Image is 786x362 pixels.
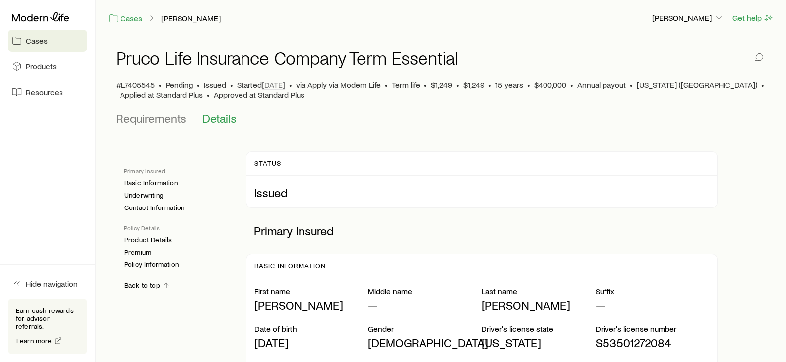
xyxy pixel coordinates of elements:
[596,286,709,296] p: Suffix
[124,248,152,257] a: Premium
[166,80,193,90] p: Pending
[254,262,326,270] p: Basic Information
[482,336,595,350] p: [US_STATE]
[596,336,709,350] p: S53501272084
[16,307,79,330] p: Earn cash rewards for advisor referrals.
[262,80,285,90] span: [DATE]
[482,286,595,296] p: Last name
[214,90,304,100] span: Approved at Standard Plus
[26,36,48,46] span: Cases
[124,236,172,244] a: Product Details
[392,80,420,90] span: Term life
[108,13,143,24] a: Cases
[124,191,164,200] a: Underwriting
[254,336,368,350] p: [DATE]
[124,260,179,269] a: Policy Information
[124,204,185,212] a: Contact Information
[237,80,285,90] p: Started
[8,299,87,354] div: Earn cash rewards for advisor referrals.Learn more
[254,186,709,200] p: Issued
[368,286,482,296] p: Middle name
[456,80,459,90] span: •
[230,80,233,90] span: •
[8,81,87,103] a: Resources
[116,80,155,90] span: #L7405545
[596,298,709,312] p: —
[424,80,427,90] span: •
[368,336,482,350] p: [DEMOGRAPHIC_DATA]
[116,111,186,125] span: Requirements
[8,55,87,77] a: Products
[732,12,774,24] button: Get help
[202,111,237,125] span: Details
[637,80,757,90] span: [US_STATE] ([GEOGRAPHIC_DATA])
[463,80,484,90] span: $1,249
[652,13,724,23] p: [PERSON_NAME]
[534,80,566,90] span: $400,000
[482,298,595,312] p: [PERSON_NAME]
[431,80,452,90] span: $1,249
[289,80,292,90] span: •
[124,281,171,290] a: Back to top
[124,179,178,187] a: Basic Information
[16,337,52,344] span: Learn more
[124,167,230,175] p: Primary Insured
[596,324,709,334] p: Driver's license number
[488,80,491,90] span: •
[254,286,368,296] p: First name
[197,80,200,90] span: •
[761,80,764,90] span: •
[26,87,63,97] span: Resources
[527,80,530,90] span: •
[120,90,203,100] span: Applied at Standard Plus
[385,80,388,90] span: •
[630,80,633,90] span: •
[652,12,724,24] button: [PERSON_NAME]
[254,298,368,312] p: [PERSON_NAME]
[26,61,57,71] span: Products
[296,80,381,90] span: via Apply via Modern Life
[254,324,368,334] p: Date of birth
[116,111,766,135] div: Application details tabs
[495,80,523,90] span: 15 years
[207,90,210,100] span: •
[116,48,458,68] h1: Pruco Life Insurance Company Term Essential
[8,30,87,52] a: Cases
[368,298,482,312] p: —
[204,80,226,90] span: Issued
[124,224,230,232] p: Policy Details
[161,14,221,23] a: [PERSON_NAME]
[482,324,595,334] p: Driver's license state
[570,80,573,90] span: •
[26,279,78,289] span: Hide navigation
[8,273,87,295] button: Hide navigation
[246,216,718,246] p: Primary Insured
[577,80,626,90] span: Annual payout
[254,159,281,167] p: Status
[368,324,482,334] p: Gender
[159,80,162,90] span: •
